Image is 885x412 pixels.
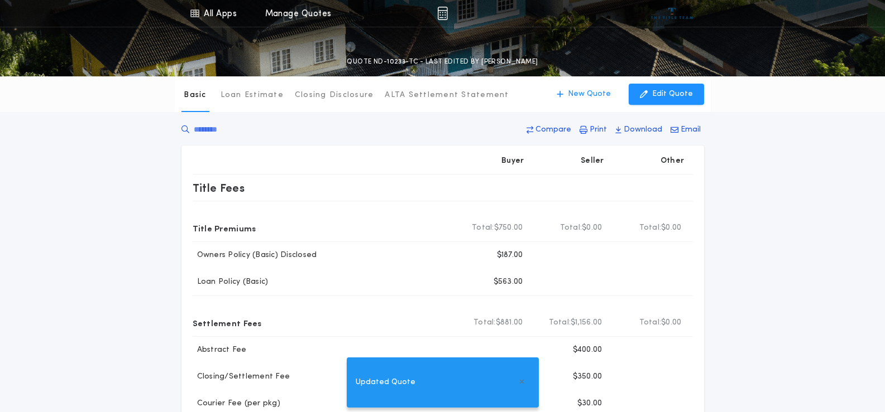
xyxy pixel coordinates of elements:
[629,84,704,105] button: Edit Quote
[612,120,666,140] button: Download
[660,156,683,167] p: Other
[385,90,509,101] p: ALTA Settlement Statement
[193,314,262,332] p: Settlement Fees
[437,7,448,20] img: img
[681,124,701,135] p: Email
[581,156,604,167] p: Seller
[347,56,538,67] p: QUOTE ND-10233-TC - LAST EDITED BY [PERSON_NAME]
[501,156,524,167] p: Buyer
[497,250,523,261] p: $187.00
[667,120,704,140] button: Email
[193,250,317,261] p: Owners Policy (Basic) Disclosed
[496,317,523,328] span: $881.00
[560,222,582,234] b: Total:
[624,124,662,135] p: Download
[661,222,681,234] span: $0.00
[295,90,374,101] p: Closing Disclosure
[221,90,284,101] p: Loan Estimate
[494,222,523,234] span: $750.00
[651,8,693,19] img: vs-icon
[576,120,610,140] button: Print
[549,317,571,328] b: Total:
[535,124,571,135] p: Compare
[571,317,602,328] span: $1,156.00
[193,219,256,237] p: Title Premiums
[573,345,602,356] p: $400.00
[193,345,247,356] p: Abstract Fee
[661,317,681,328] span: $0.00
[639,222,662,234] b: Total:
[472,222,494,234] b: Total:
[356,376,415,389] span: Updated Quote
[193,277,269,288] p: Loan Policy (Basic)
[639,317,662,328] b: Total:
[582,222,602,234] span: $0.00
[184,90,206,101] p: Basic
[523,120,575,140] button: Compare
[494,277,523,288] p: $563.00
[568,89,611,100] p: New Quote
[546,84,622,105] button: New Quote
[473,317,496,328] b: Total:
[590,124,607,135] p: Print
[652,89,693,100] p: Edit Quote
[193,179,245,197] p: Title Fees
